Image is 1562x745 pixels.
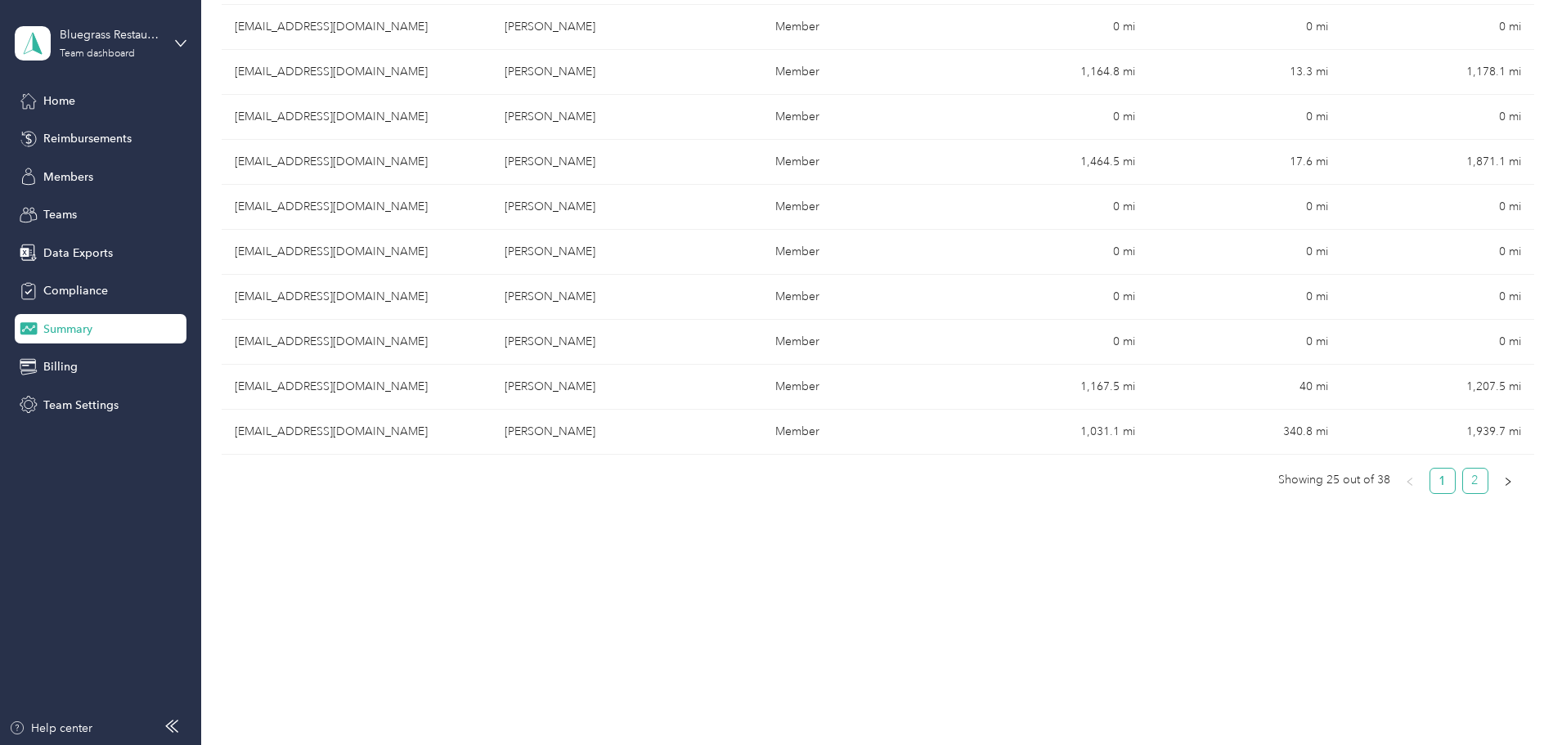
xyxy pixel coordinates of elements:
[1503,477,1513,487] span: right
[43,168,93,186] span: Members
[60,26,162,43] div: Bluegrass Restaurant Holdings
[491,185,761,230] td: Ashley Munene
[955,275,1148,320] td: 0 mi
[1148,365,1341,410] td: 40 mi
[762,185,955,230] td: Member
[222,185,491,230] td: amunene@brhold.com
[762,230,955,275] td: Member
[43,397,119,414] span: Team Settings
[955,95,1148,140] td: 0 mi
[1148,185,1341,230] td: 0 mi
[1148,95,1341,140] td: 0 mi
[762,50,955,95] td: Member
[762,95,955,140] td: Member
[762,320,955,365] td: Member
[762,410,955,455] td: Member
[222,5,491,50] td: dorengo7@gmail.com
[491,275,761,320] td: Larissa Rutzler
[491,365,761,410] td: Nicole Mancinelli
[1341,410,1534,455] td: 1,939.7 mi
[955,320,1148,365] td: 0 mi
[955,140,1148,185] td: 1,464.5 mi
[43,358,78,375] span: Billing
[1341,230,1534,275] td: 0 mi
[222,365,491,410] td: nmancinelli@brhold.com
[1470,653,1562,745] iframe: Everlance-gr Chat Button Frame
[60,49,135,59] div: Team dashboard
[491,230,761,275] td: Bruce King
[1148,140,1341,185] td: 17.6 mi
[762,5,955,50] td: Member
[9,720,92,737] button: Help center
[1405,477,1415,487] span: left
[222,410,491,455] td: mduffessy@brhold.com
[1397,468,1423,494] button: left
[955,230,1148,275] td: 0 mi
[955,50,1148,95] td: 1,164.8 mi
[1148,50,1341,95] td: 13.3 mi
[222,275,491,320] td: lrutzler@brhold.com
[1148,5,1341,50] td: 0 mi
[1148,275,1341,320] td: 0 mi
[222,230,491,275] td: bking@brhold.com
[222,140,491,185] td: ksperl@brhold.com
[491,410,761,455] td: Mike Dufessy
[955,365,1148,410] td: 1,167.5 mi
[1148,320,1341,365] td: 0 mi
[43,130,132,147] span: Reimbursements
[955,185,1148,230] td: 0 mi
[222,95,491,140] td: bassd44@gmail.com
[491,320,761,365] td: Tyler Carter
[1278,468,1390,492] span: Showing 25 out of 38
[1341,50,1534,95] td: 1,178.1 mi
[762,365,955,410] td: Member
[1148,410,1341,455] td: 340.8 mi
[762,140,955,185] td: Member
[222,50,491,95] td: bboudalis@brhold.com
[1397,468,1423,494] li: Previous Page
[43,92,75,110] span: Home
[1341,95,1534,140] td: 0 mi
[43,321,92,338] span: Summary
[1341,365,1534,410] td: 1,207.5 mi
[1462,468,1488,494] li: 2
[491,5,761,50] td: Dessalyn Orengo
[955,5,1148,50] td: 0 mi
[491,50,761,95] td: Barbara Boudalis
[1430,469,1455,493] a: 1
[222,320,491,365] td: tcarter@mannacappartners.com
[1495,468,1521,494] li: Next Page
[1341,320,1534,365] td: 0 mi
[491,95,761,140] td: Bassirou Diouf
[491,140,761,185] td: Keri Sperl
[1148,230,1341,275] td: 0 mi
[955,410,1148,455] td: 1,031.1 mi
[1341,275,1534,320] td: 0 mi
[762,275,955,320] td: Member
[43,206,77,223] span: Teams
[43,282,108,299] span: Compliance
[1430,468,1456,494] li: 1
[1341,140,1534,185] td: 1,871.1 mi
[1341,5,1534,50] td: 0 mi
[1463,469,1488,493] a: 2
[1341,185,1534,230] td: 0 mi
[1495,468,1521,494] button: right
[43,245,113,262] span: Data Exports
